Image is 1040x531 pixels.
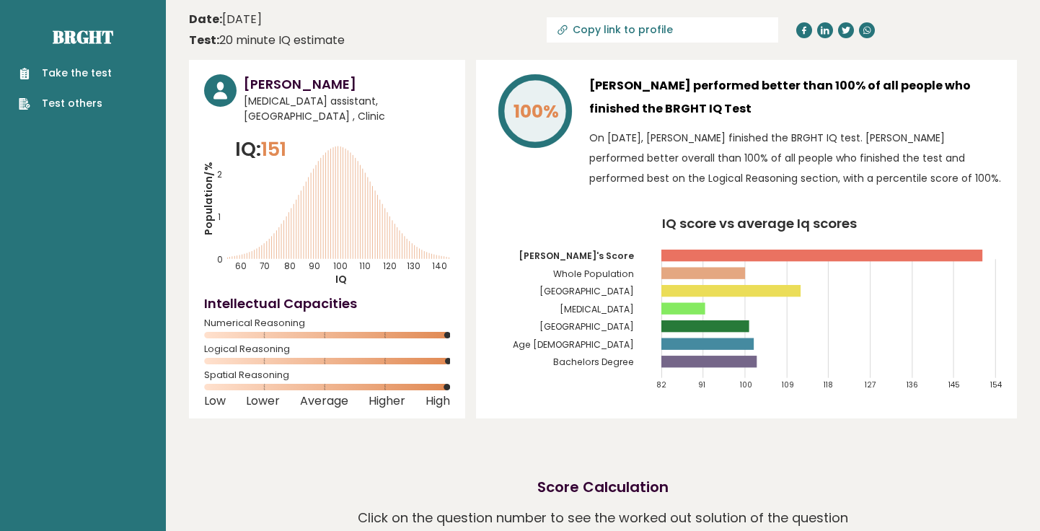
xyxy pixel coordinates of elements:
[740,379,752,390] tspan: 100
[235,260,247,272] tspan: 60
[514,99,559,124] tspan: 100%
[823,379,832,390] tspan: 118
[407,260,420,272] tspan: 130
[309,260,320,272] tspan: 90
[656,379,666,390] tspan: 82
[589,74,1002,120] h3: [PERSON_NAME] performed better than 100% of all people who finished the BRGHT IQ Test
[204,398,226,404] span: Low
[907,379,918,390] tspan: 136
[865,379,876,390] tspan: 127
[553,268,634,280] tspan: Whole Population
[539,320,634,333] tspan: [GEOGRAPHIC_DATA]
[246,398,280,404] span: Lower
[432,260,447,272] tspan: 140
[519,250,634,262] tspan: [PERSON_NAME]'s Score
[189,11,262,28] time: [DATE]
[513,338,634,351] tspan: Age [DEMOGRAPHIC_DATA]
[189,11,222,27] b: Date:
[53,25,113,48] a: Brght
[426,398,450,404] span: High
[782,379,794,390] tspan: 109
[990,379,1002,390] tspan: 154
[948,379,960,390] tspan: 145
[204,294,450,313] h4: Intellectual Capacities
[204,320,450,326] span: Numerical Reasoning
[553,356,634,368] tspan: Bachelors Degree
[358,505,848,531] p: Click on the question number to see the worked out solution of the question
[189,32,219,48] b: Test:
[589,128,1002,188] p: On [DATE], [PERSON_NAME] finished the BRGHT IQ test. [PERSON_NAME] performed better overall than ...
[189,32,345,49] div: 20 minute IQ estimate
[383,260,397,272] tspan: 120
[260,260,270,272] tspan: 70
[244,94,450,124] span: [MEDICAL_DATA] assistant, [GEOGRAPHIC_DATA] , Clinic
[235,135,286,164] p: IQ:
[537,476,669,498] h2: Score Calculation
[218,211,221,223] tspan: 1
[19,96,112,111] a: Test others
[201,162,216,235] tspan: Population/%
[539,285,634,297] tspan: [GEOGRAPHIC_DATA]
[217,169,222,180] tspan: 2
[698,379,705,390] tspan: 91
[244,74,450,94] h3: [PERSON_NAME]
[204,372,450,378] span: Spatial Reasoning
[285,260,296,272] tspan: 80
[560,303,634,315] tspan: [MEDICAL_DATA]
[335,272,347,286] tspan: IQ
[369,398,405,404] span: Higher
[662,214,857,232] tspan: IQ score vs average Iq scores
[261,136,286,162] span: 151
[217,255,223,266] tspan: 0
[359,260,371,272] tspan: 110
[19,66,112,81] a: Take the test
[334,260,348,272] tspan: 100
[300,398,348,404] span: Average
[204,346,450,352] span: Logical Reasoning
